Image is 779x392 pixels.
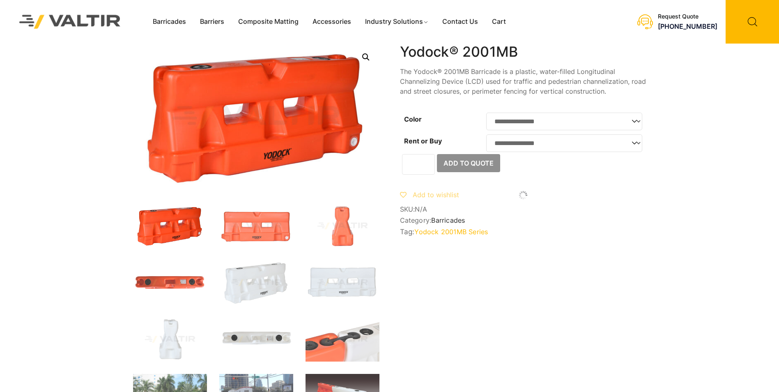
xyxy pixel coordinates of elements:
[404,115,422,123] label: Color
[400,228,646,236] span: Tag:
[219,204,293,248] img: 2001MB_Org_Front.jpg
[414,228,488,236] a: Yodock 2001MB Series
[358,16,436,28] a: Industry Solutions
[219,317,293,362] img: 2001MB_Nat_Top.jpg
[9,4,131,39] img: Valtir Rentals
[485,16,513,28] a: Cart
[306,204,379,248] img: 2001MB_Org_Side.jpg
[400,217,646,224] span: Category:
[658,13,717,20] div: Request Quote
[400,67,646,96] p: The Yodock® 2001MB Barricade is a plastic, water-filled Longitudinal Channelizing Device (LCD) us...
[146,16,193,28] a: Barricades
[133,204,207,248] img: 2001MB_Org_3Q.jpg
[431,216,465,224] a: Barricades
[400,205,646,213] span: SKU:
[437,154,500,172] button: Add to Quote
[415,205,427,213] span: N/A
[435,16,485,28] a: Contact Us
[402,154,435,175] input: Product quantity
[219,261,293,305] img: 2001MB_Nat_3Q.jpg
[193,16,231,28] a: Barriers
[306,261,379,305] img: 2001MB_Nat_Front.jpg
[404,137,442,145] label: Rent or Buy
[400,44,646,60] h1: Yodock® 2001MB
[658,22,717,30] a: [PHONE_NUMBER]
[306,16,358,28] a: Accessories
[306,317,379,362] img: 2001MB_Xtra2.jpg
[133,317,207,362] img: 2001MB_Nat_Side.jpg
[133,261,207,305] img: 2001MB_Org_Top.jpg
[231,16,306,28] a: Composite Matting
